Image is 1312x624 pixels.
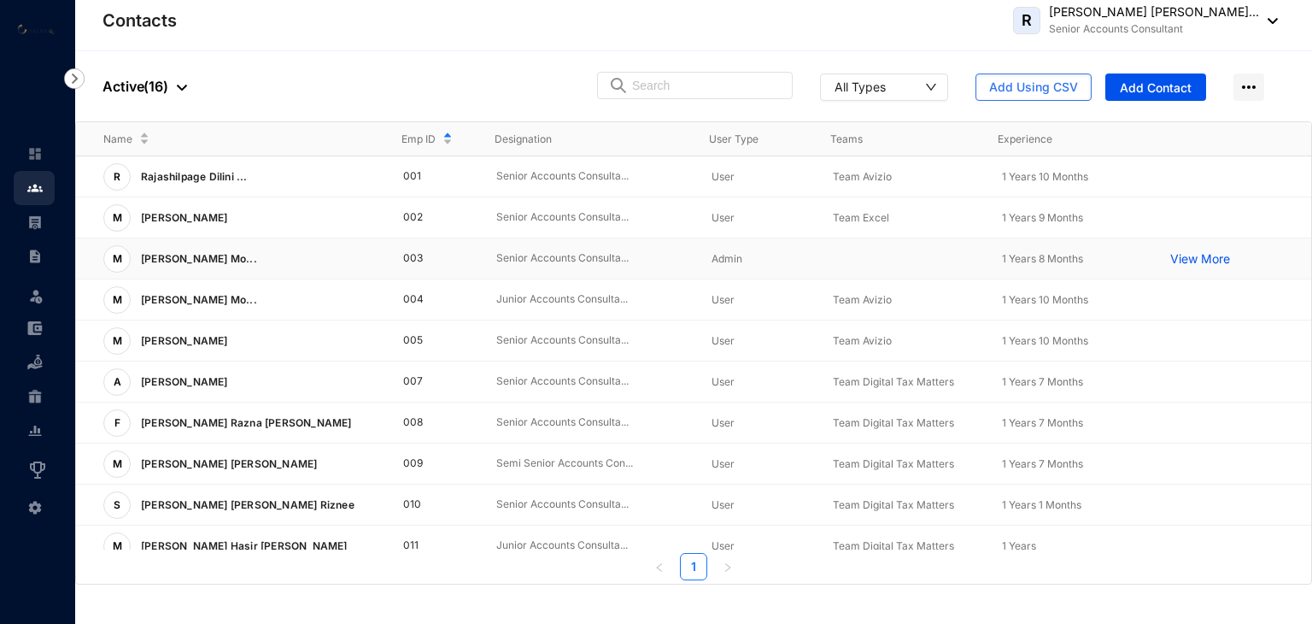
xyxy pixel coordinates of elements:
img: expense-unselected.2edcf0507c847f3e9e96.svg [27,321,43,336]
p: Senior Accounts Consulta... [496,374,684,390]
span: User [712,334,735,347]
p: Senior Accounts Consulta... [496,209,684,226]
img: report-unselected.e6a6b4230fc7da01f883.svg [27,423,43,439]
td: 008 [376,403,470,444]
span: User [712,211,735,224]
img: dropdown-black.8e83cc76930a90b1a4fdb6d089b7bf3a.svg [1259,18,1278,24]
p: Junior Accounts Consulta... [496,538,684,554]
p: [PERSON_NAME] [PERSON_NAME] Riznee [131,492,361,519]
img: contract-unselected.99e2b2107c0a7dd48938.svg [27,249,43,264]
span: Add Contact [1120,79,1192,97]
td: 007 [376,362,470,403]
p: Senior Accounts Consulta... [496,415,684,431]
p: Team Avizio [833,291,974,309]
img: logo [17,22,56,33]
span: 1 Years 9 Months [1002,211,1083,224]
span: User [712,416,735,429]
img: loan-unselected.d74d20a04637f2d15ab5.svg [27,355,43,370]
img: payroll-unselected.b590312f920e76f0c668.svg [27,215,43,230]
td: 010 [376,485,470,526]
p: Team Digital Tax Matters [833,538,974,555]
span: User [712,498,735,511]
p: Team Avizio [833,333,974,350]
p: Team Digital Tax Matters [833,456,974,473]
span: 1 Years 7 Months [1002,375,1083,388]
img: home-unselected.a29eae3204392db15eaf.svg [27,146,43,162]
td: 004 [376,280,470,321]
span: 1 Years 7 Months [1002,457,1083,470]
p: [PERSON_NAME] [PERSON_NAME] [131,450,324,478]
span: R [1022,13,1032,28]
img: gratuity-unselected.a8c340787eea3cf492d7.svg [27,389,43,404]
li: Previous Page [646,553,673,580]
button: Add Contact [1105,74,1206,101]
span: User [712,457,735,470]
td: 005 [376,321,470,362]
td: 011 [376,526,470,567]
p: Team Avizio [833,168,974,185]
button: Add Using CSV [975,74,1092,101]
img: more-horizontal.eedb2faff8778e1aceccc67cc90ae3cb.svg [1233,74,1264,101]
td: 009 [376,444,470,485]
th: Name [76,122,374,156]
span: User [712,170,735,183]
span: R [114,172,120,182]
img: leave-unselected.2934df6273408c3f84d9.svg [27,287,44,304]
a: View More [1170,250,1239,268]
img: search.8ce656024d3affaeffe32e5b30621cb7.svg [608,77,629,94]
li: Payroll [14,205,55,239]
li: Next Page [714,553,741,580]
img: nav-icon-right.af6afadce00d159da59955279c43614e.svg [64,68,85,89]
p: Senior Accounts Consultant [1049,21,1259,38]
p: Team Excel [833,209,974,227]
img: settings-unselected.1febfda315e6e19643a1.svg [27,500,43,515]
td: 003 [376,238,470,280]
p: [PERSON_NAME] [131,368,235,396]
img: dropdown-black.8e83cc76930a90b1a4fdb6d089b7bf3a.svg [177,85,187,91]
span: Rajashilpage Dilini ... [141,170,248,183]
input: Search [632,73,782,98]
p: Contacts [102,9,177,32]
td: 002 [376,197,470,238]
span: 1 Years 10 Months [1002,293,1088,306]
span: 1 Years 7 Months [1002,416,1083,429]
li: Gratuity [14,380,55,414]
img: people.b0bd17028ad2877b116a.svg [27,180,43,196]
span: Add Using CSV [989,79,1078,96]
a: 1 [681,554,706,580]
th: Designation [467,122,682,156]
th: Experience [970,122,1138,156]
span: 1 Years 10 Months [1002,170,1088,183]
span: User [712,375,735,388]
span: M [113,213,122,223]
p: Senior Accounts Consulta... [496,168,684,185]
li: Loan [14,345,55,380]
span: M [113,254,122,264]
span: [PERSON_NAME] Mo... [141,293,257,306]
span: 1 Years [1002,539,1036,552]
li: Contacts [14,171,55,205]
p: Team Digital Tax Matters [833,374,974,391]
p: Semi Senior Accounts Con... [496,456,684,472]
span: 1 Years 1 Months [1002,498,1081,511]
p: Active ( 16 ) [102,76,187,97]
span: [PERSON_NAME] Mo... [141,252,257,265]
span: A [114,377,121,387]
li: Home [14,137,55,171]
button: All Types [820,74,948,101]
span: User [712,539,735,552]
p: [PERSON_NAME] Razna [PERSON_NAME] [131,409,359,437]
img: award_outlined.f30b2bda3bf6ea1bf3dd.svg [27,460,48,480]
p: [PERSON_NAME] Hasir [PERSON_NAME] [131,533,354,560]
span: F [114,418,120,428]
p: Senior Accounts Consulta... [496,250,684,267]
span: down [925,81,937,93]
button: right [714,553,741,580]
p: [PERSON_NAME] [131,204,235,232]
p: Team Digital Tax Matters [833,415,974,432]
li: Reports [14,414,55,448]
li: Contracts [14,239,55,274]
span: M [113,459,122,469]
span: S [114,500,120,510]
p: Team Digital Tax Matters [833,497,974,514]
